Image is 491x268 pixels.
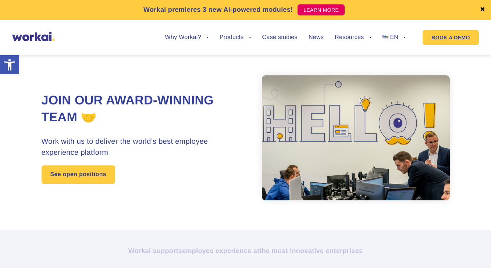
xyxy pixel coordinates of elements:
[182,247,259,254] i: employee experience at
[143,5,293,15] p: Workai premieres 3 new AI-powered modules!
[220,35,251,40] a: Products
[309,35,324,40] a: News
[42,92,246,126] h1: Join our award-winning team 🤝
[480,7,485,13] a: ✖
[42,165,115,184] a: See open positions
[390,34,398,40] span: EN
[262,35,298,40] a: Case studies
[423,30,478,45] a: BOOK A DEMO
[165,35,209,40] a: Why Workai?
[42,136,246,158] h3: Work with us to deliver the world’s best employee experience platform
[298,4,345,15] a: LEARN MORE
[42,246,450,255] h2: Workai supports the most innovative enterprises
[335,35,371,40] a: Resources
